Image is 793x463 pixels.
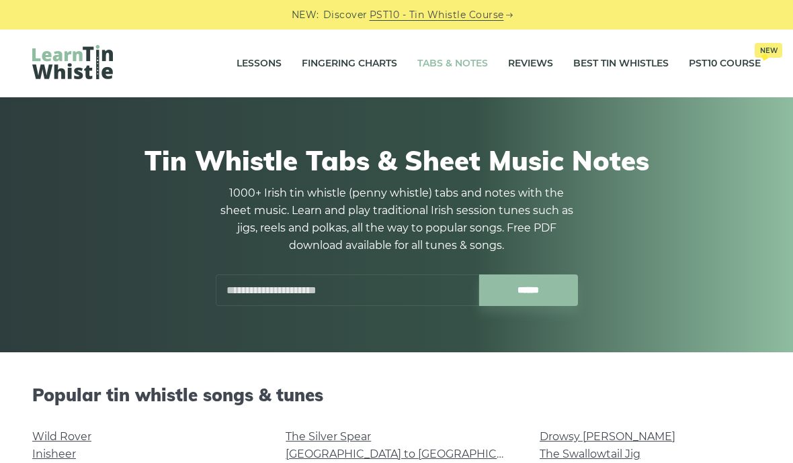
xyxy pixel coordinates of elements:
a: Inisheer [32,448,76,460]
img: LearnTinWhistle.com [32,45,113,79]
p: 1000+ Irish tin whistle (penny whistle) tabs and notes with the sheet music. Learn and play tradi... [215,185,578,254]
a: Drowsy [PERSON_NAME] [540,430,675,443]
a: The Swallowtail Jig [540,448,640,460]
a: Tabs & Notes [417,47,488,81]
a: Lessons [237,47,282,81]
a: Reviews [508,47,553,81]
a: The Silver Spear [286,430,371,443]
a: Fingering Charts [302,47,397,81]
a: PST10 CourseNew [689,47,761,81]
a: [GEOGRAPHIC_DATA] to [GEOGRAPHIC_DATA] [286,448,534,460]
span: New [755,43,782,58]
a: Wild Rover [32,430,91,443]
h1: Tin Whistle Tabs & Sheet Music Notes [39,144,754,176]
a: Best Tin Whistles [573,47,669,81]
h2: Popular tin whistle songs & tunes [32,384,761,405]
